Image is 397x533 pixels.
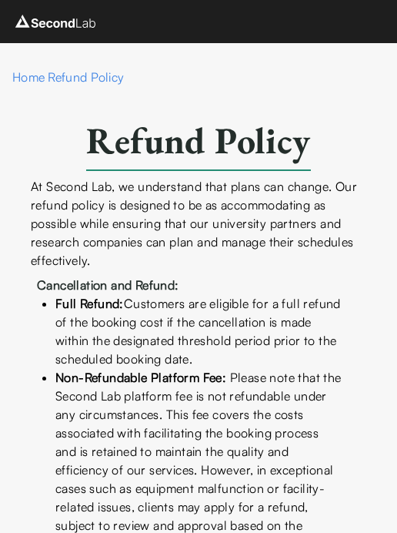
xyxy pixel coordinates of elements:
[55,296,124,311] span: Full Refund:
[55,370,226,385] span: Non-Refundable Platform Fee:
[12,68,45,86] a: Home
[48,68,124,86] div: Refund Policy
[31,166,357,268] span: At Second Lab, we understand that plans can change. Our refund policy is designed to be as accomm...
[55,294,342,368] li: Customers are eligible for a full refund of the booking cost if the cancellation is made within t...
[12,12,98,31] img: logo
[86,117,310,171] h1: Refund Policy
[37,276,360,294] h5: Cancellation and Refund:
